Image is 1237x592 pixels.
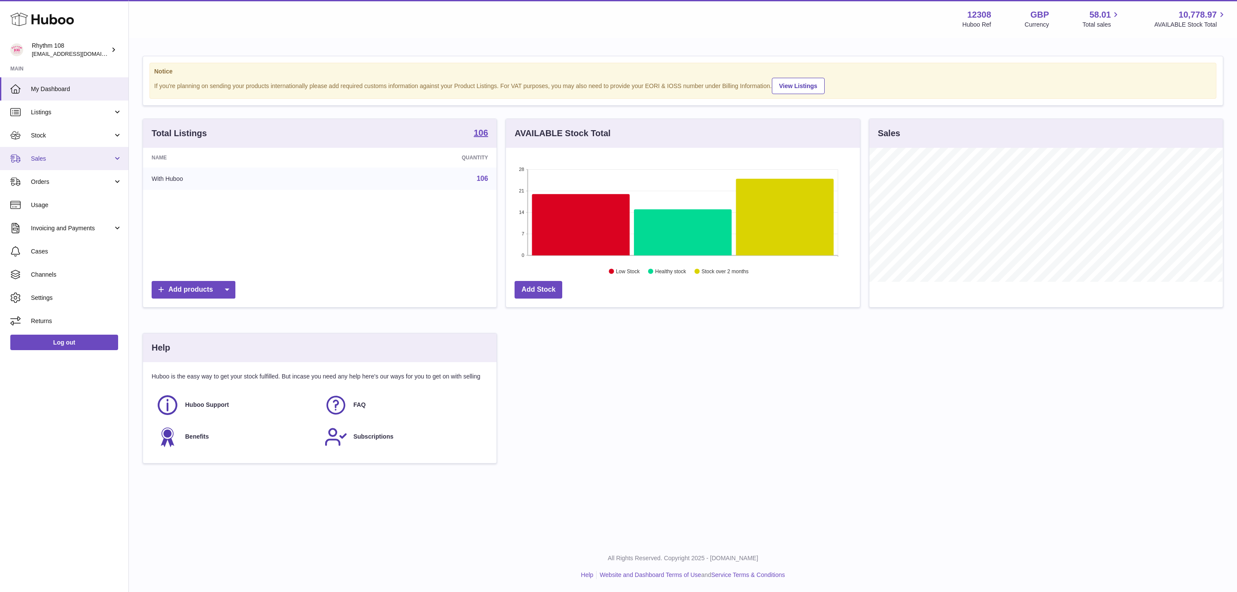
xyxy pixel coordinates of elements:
span: FAQ [353,401,366,409]
a: View Listings [772,78,825,94]
div: Currency [1025,21,1049,29]
text: 7 [522,231,524,236]
span: 58.01 [1089,9,1111,21]
text: 21 [519,188,524,193]
text: 28 [519,167,524,172]
a: FAQ [324,394,484,417]
h3: Total Listings [152,128,207,139]
a: Huboo Support [156,394,316,417]
span: Usage [31,201,122,209]
span: Settings [31,294,122,302]
text: Low Stock [616,269,640,275]
span: Huboo Support [185,401,229,409]
th: Name [143,148,329,168]
span: Cases [31,247,122,256]
div: If you're planning on sending your products internationally please add required customs informati... [154,76,1212,94]
h3: AVAILABLE Stock Total [515,128,610,139]
a: Log out [10,335,118,350]
a: Website and Dashboard Terms of Use [600,571,701,578]
a: Subscriptions [324,425,484,449]
td: With Huboo [143,168,329,190]
strong: 106 [474,128,488,137]
strong: GBP [1030,9,1049,21]
span: AVAILABLE Stock Total [1154,21,1227,29]
span: Total sales [1082,21,1121,29]
span: Invoicing and Payments [31,224,113,232]
a: 106 [477,175,488,182]
strong: Notice [154,67,1212,76]
span: Stock [31,131,113,140]
div: Huboo Ref [963,21,991,29]
text: Healthy stock [655,269,687,275]
text: 14 [519,210,524,215]
span: Returns [31,317,122,325]
span: Listings [31,108,113,116]
a: Help [581,571,594,578]
p: Huboo is the easy way to get your stock fulfilled. But incase you need any help here's our ways f... [152,372,488,381]
span: Benefits [185,433,209,441]
a: 106 [474,128,488,139]
span: Channels [31,271,122,279]
a: Service Terms & Conditions [711,571,785,578]
a: Add products [152,281,235,299]
h3: Help [152,342,170,354]
text: 0 [522,253,524,258]
th: Quantity [329,148,497,168]
span: Subscriptions [353,433,393,441]
span: [EMAIL_ADDRESS][DOMAIN_NAME] [32,50,126,57]
span: Sales [31,155,113,163]
a: 10,778.97 AVAILABLE Stock Total [1154,9,1227,29]
p: All Rights Reserved. Copyright 2025 - [DOMAIN_NAME] [136,554,1230,562]
div: Rhythm 108 [32,42,109,58]
img: orders@rhythm108.com [10,43,23,56]
span: Orders [31,178,113,186]
h3: Sales [878,128,900,139]
a: Add Stock [515,281,562,299]
strong: 12308 [967,9,991,21]
span: My Dashboard [31,85,122,93]
li: and [597,571,785,579]
a: Benefits [156,425,316,449]
span: 10,778.97 [1179,9,1217,21]
a: 58.01 Total sales [1082,9,1121,29]
text: Stock over 2 months [702,269,749,275]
